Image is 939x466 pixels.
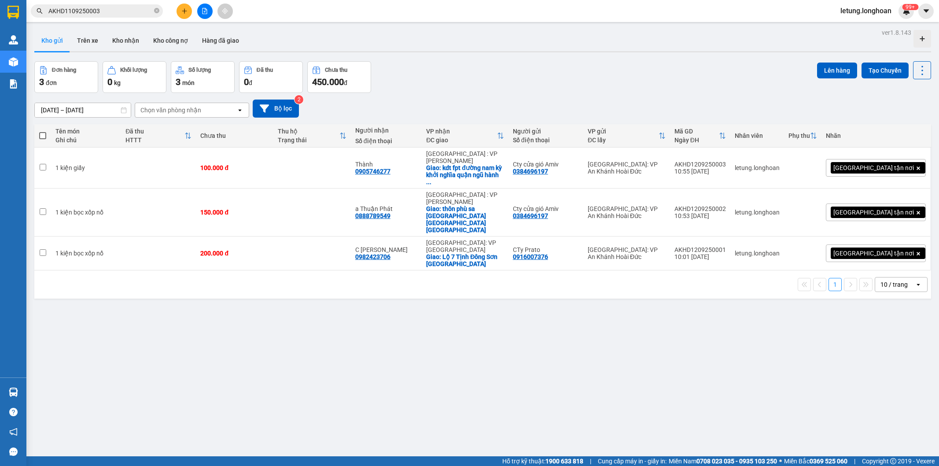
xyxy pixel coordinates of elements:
div: Phụ thu [788,132,810,139]
button: Hàng đã giao [195,30,246,51]
div: CTy Prato [513,246,579,253]
th: Toggle SortBy [583,124,670,148]
button: Trên xe [70,30,105,51]
span: search [37,8,43,14]
div: Số điện thoại [355,137,417,144]
span: letung.longhoan [833,5,898,16]
img: solution-icon [9,79,18,89]
div: letung.longhoan [735,164,780,171]
div: Tên món [55,128,117,135]
button: Kho nhận [105,30,146,51]
div: 150.000 đ [200,209,269,216]
div: [GEOGRAPHIC_DATA]: VP An Khánh Hoài Đức [588,205,666,219]
button: 1 [829,278,842,291]
div: HTTT [125,137,184,144]
sup: 2 [295,95,303,104]
div: Mã GD [674,128,719,135]
sup: 281 [902,4,918,10]
div: AKHD1209250001 [674,246,726,253]
div: Tạo kho hàng mới [913,30,931,48]
span: 3 [176,77,180,87]
span: Miền Bắc [784,456,847,466]
span: | [854,456,855,466]
span: aim [222,8,228,14]
div: Nhãn [826,132,926,139]
div: Giao: thôn phù sa Quế xuân Quế sơn Quảng nam [426,205,504,233]
div: Ngày ĐH [674,137,719,144]
span: 0 [107,77,112,87]
button: Bộ lọc [253,100,299,118]
button: Lên hàng [817,63,857,78]
input: Tìm tên, số ĐT hoặc mã đơn [48,6,152,16]
th: Toggle SortBy [273,124,351,148]
button: plus [177,4,192,19]
div: 0384696197 [513,212,548,219]
img: warehouse-icon [9,388,18,397]
div: VP gửi [588,128,659,135]
div: Chưa thu [200,132,269,139]
span: ⚪️ [779,459,782,463]
button: Đơn hàng3đơn [34,61,98,93]
span: 450.000 [312,77,344,87]
div: 1 kiện giấy [55,164,117,171]
div: 100.000 đ [200,164,269,171]
div: [GEOGRAPHIC_DATA] : VP [PERSON_NAME] [426,150,504,164]
span: file-add [202,8,208,14]
div: Khối lượng [120,67,147,73]
div: Đơn hàng [52,67,76,73]
div: Cty cửa gió Amiv [513,205,579,212]
div: C Kim Nga [355,246,417,253]
span: 0 [244,77,249,87]
span: [GEOGRAPHIC_DATA] tận nơi [833,208,914,216]
div: 0888789549 [355,212,390,219]
div: Số lượng [188,67,211,73]
div: [GEOGRAPHIC_DATA]: VP An Khánh Hoài Đức [588,246,666,260]
div: Chọn văn phòng nhận [140,106,201,115]
div: ver 1.8.143 [882,28,911,37]
span: close-circle [154,7,159,15]
div: AKHD1209250002 [674,205,726,212]
div: [GEOGRAPHIC_DATA]: VP An Khánh Hoài Đức [588,161,666,175]
img: icon-new-feature [902,7,910,15]
div: Thành [355,161,417,168]
div: VP nhận [426,128,497,135]
div: letung.longhoan [735,209,780,216]
div: Số điện thoại [513,137,579,144]
span: Hỗ trợ kỹ thuật: [502,456,583,466]
input: Select a date range. [35,103,131,117]
img: logo-vxr [7,6,19,19]
span: message [9,448,18,456]
div: 0916007376 [513,253,548,260]
div: 0384696197 [513,168,548,175]
img: warehouse-icon [9,35,18,44]
div: AKHD1209250003 [674,161,726,168]
span: [GEOGRAPHIC_DATA] tận nơi [833,164,914,172]
button: Đã thu0đ [239,61,303,93]
span: [GEOGRAPHIC_DATA] tận nơi [833,249,914,257]
strong: 1900 633 818 [545,458,583,465]
th: Toggle SortBy [784,124,821,148]
svg: open [236,107,243,114]
span: đ [344,79,347,86]
span: món [182,79,195,86]
strong: 0369 525 060 [810,458,847,465]
div: [GEOGRAPHIC_DATA] : VP [PERSON_NAME] [426,191,504,205]
span: caret-down [922,7,930,15]
div: ĐC giao [426,137,497,144]
div: 10:01 [DATE] [674,253,726,260]
div: Nhân viên [735,132,780,139]
span: copyright [890,458,896,464]
div: Đã thu [125,128,184,135]
span: đơn [46,79,57,86]
button: Kho công nợ [146,30,195,51]
svg: open [915,281,922,288]
span: plus [181,8,188,14]
th: Toggle SortBy [422,124,508,148]
div: [GEOGRAPHIC_DATA]: VP [GEOGRAPHIC_DATA] [426,239,504,253]
div: Thu hộ [278,128,339,135]
div: 1 kiện bọc xốp nổ [55,209,117,216]
span: Cung cấp máy in - giấy in: [598,456,667,466]
span: đ [249,79,252,86]
span: kg [114,79,121,86]
div: letung.longhoan [735,250,780,257]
